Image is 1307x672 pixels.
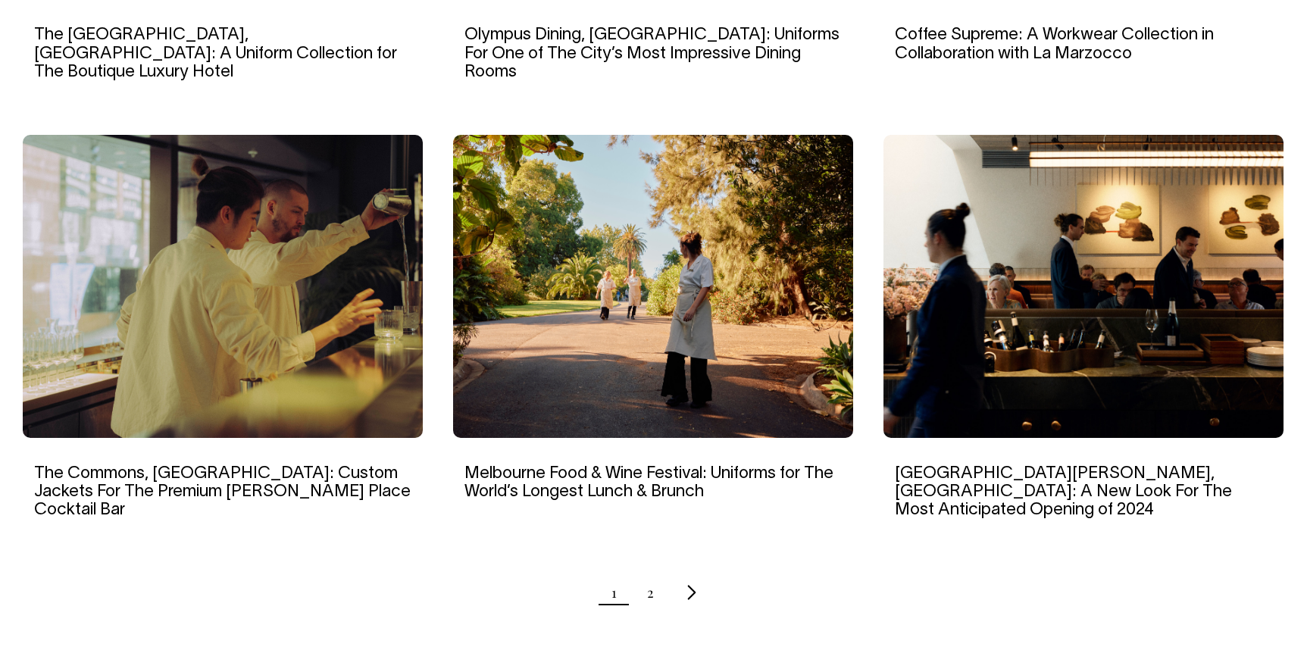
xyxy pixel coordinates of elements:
a: Melbourne Food & Wine Festival: Uniforms for The World’s Longest Lunch & Brunch [464,466,833,499]
a: [GEOGRAPHIC_DATA][PERSON_NAME], [GEOGRAPHIC_DATA]: A New Look For The Most Anticipated Opening of... [895,466,1232,517]
img: Melbourne Food & Wine Festival: Uniforms for The World’s Longest Lunch & Brunch [453,135,853,438]
a: Next page [684,574,696,611]
a: The [GEOGRAPHIC_DATA], [GEOGRAPHIC_DATA]: A Uniform Collection for The Boutique Luxury Hotel [34,27,397,79]
a: Page 2 [647,574,654,611]
nav: Pagination [23,574,1284,611]
span: Page 1 [611,574,617,611]
a: Olympus Dining, [GEOGRAPHIC_DATA]: Uniforms For One of The City’s Most Impressive Dining Rooms [464,27,840,79]
img: The Commons, Sydney: Custom Jackets For The Premium Martin Place Cocktail Bar [23,135,423,438]
a: The Commons, [GEOGRAPHIC_DATA]: Custom Jackets For The Premium [PERSON_NAME] Place Cocktail Bar [34,466,411,517]
a: Coffee Supreme: A Workwear Collection in Collaboration with La Marzocco [895,27,1214,61]
img: Saint Peter, Sydney: A New Look For The Most Anticipated Opening of 2024 [883,135,1284,438]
